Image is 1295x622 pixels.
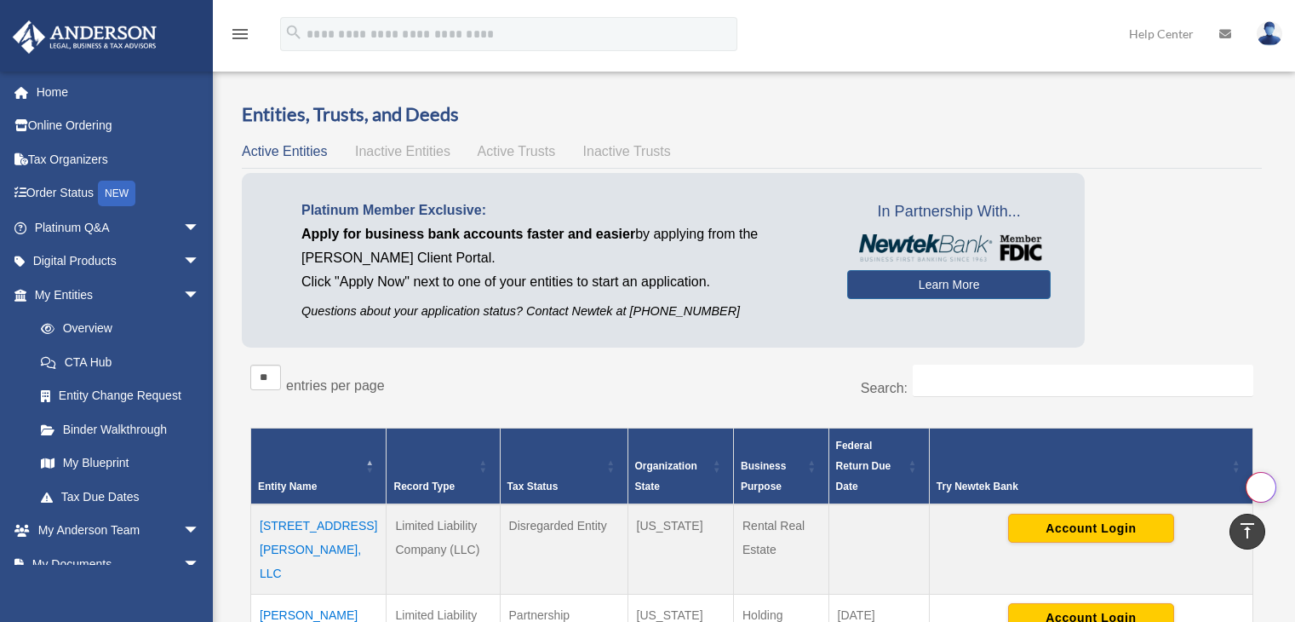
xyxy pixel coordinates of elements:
a: Learn More [847,270,1051,299]
a: Platinum Q&Aarrow_drop_down [12,210,226,245]
th: Tax Status: Activate to sort [500,428,627,504]
a: Tax Organizers [12,142,226,176]
a: My Entitiesarrow_drop_down [12,278,217,312]
a: Entity Change Request [24,379,217,413]
td: Disregarded Entity [500,504,627,595]
span: Active Trusts [478,144,556,158]
th: Record Type: Activate to sort [387,428,500,504]
a: My Documentsarrow_drop_down [12,547,226,581]
td: [US_STATE] [627,504,733,595]
a: CTA Hub [24,345,217,379]
a: Account Login [1008,521,1174,534]
span: Organization State [635,460,697,492]
a: vertical_align_top [1229,514,1265,550]
a: Home [12,75,226,109]
th: Try Newtek Bank : Activate to sort [929,428,1252,504]
span: arrow_drop_down [183,278,217,313]
i: search [284,23,303,42]
a: Binder Walkthrough [24,412,217,446]
th: Federal Return Due Date: Activate to sort [828,428,929,504]
span: Active Entities [242,144,327,158]
label: Search: [861,381,908,395]
a: Online Ordering [12,109,226,143]
span: Inactive Entities [355,144,450,158]
a: My Blueprint [24,446,217,481]
span: arrow_drop_down [183,210,217,245]
button: Account Login [1008,514,1174,543]
p: Click "Apply Now" next to one of your entities to start an application. [301,270,822,294]
span: Inactive Trusts [583,144,671,158]
a: Tax Due Dates [24,480,217,514]
td: Rental Real Estate [734,504,829,595]
span: Business Purpose [741,460,786,492]
img: NewtekBankLogoSM.png [856,234,1042,262]
a: My Anderson Teamarrow_drop_down [12,514,226,548]
img: Anderson Advisors Platinum Portal [8,20,162,54]
p: Platinum Member Exclusive: [301,199,822,222]
span: Apply for business bank accounts faster and easier [301,227,635,241]
span: arrow_drop_down [183,547,217,582]
p: by applying from the [PERSON_NAME] Client Portal. [301,222,822,270]
span: Federal Return Due Date [836,440,891,492]
a: Overview [24,312,209,346]
i: vertical_align_top [1237,521,1258,541]
span: Entity Name [258,481,317,492]
th: Organization State: Activate to sort [627,428,733,504]
span: In Partnership With... [847,199,1051,226]
span: Tax Status [507,481,559,492]
h3: Entities, Trusts, and Deeds [242,101,1262,128]
a: Digital Productsarrow_drop_down [12,245,226,279]
div: Try Newtek Bank [937,476,1227,497]
span: arrow_drop_down [183,245,217,279]
label: entries per page [286,378,385,393]
p: Questions about your application status? Contact Newtek at [PHONE_NUMBER] [301,301,822,322]
td: [STREET_ADDRESS][PERSON_NAME], LLC [251,504,387,595]
a: Order StatusNEW [12,176,226,211]
i: menu [230,24,250,44]
div: NEW [98,181,135,206]
th: Business Purpose: Activate to sort [734,428,829,504]
span: Record Type [393,481,455,492]
a: menu [230,30,250,44]
span: arrow_drop_down [183,514,217,549]
td: Limited Liability Company (LLC) [387,504,500,595]
th: Entity Name: Activate to invert sorting [251,428,387,504]
img: User Pic [1257,21,1282,46]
